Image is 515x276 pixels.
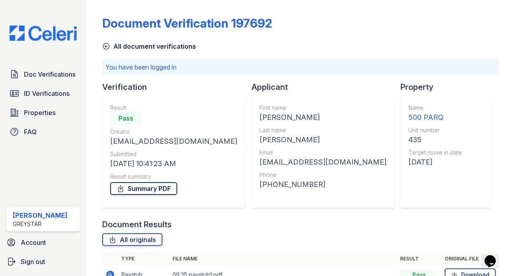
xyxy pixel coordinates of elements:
a: All originals [102,233,162,246]
a: Sign out [3,254,83,270]
iframe: chat widget [481,244,507,268]
div: First name [259,104,386,112]
span: Sign out [21,257,45,266]
th: File name [169,252,397,265]
div: [PERSON_NAME] [259,112,386,123]
a: All document verifications [102,42,196,51]
a: FAQ [6,124,80,140]
span: Doc Verifications [24,69,75,79]
th: Original file [442,252,499,265]
div: [DATE] 10:41:23 AM [110,158,237,169]
a: ID Verifications [6,85,80,101]
div: [DATE] [409,157,462,168]
span: FAQ [24,127,37,137]
div: Result summary [110,173,237,181]
div: Verification [102,81,252,93]
div: [PERSON_NAME] [259,134,386,145]
div: [PHONE_NUMBER] [259,179,386,190]
div: Document Results [102,219,172,230]
p: You have been logged in [105,62,496,72]
span: Account [21,238,46,247]
a: Summary PDF [110,182,177,195]
div: Result [110,104,237,112]
div: Unit number [409,126,462,134]
div: 500 PARQ [409,112,462,123]
div: Name [409,104,462,112]
img: CE_Logo_Blue-a8612792a0a2168367f1c8372b55b34899dd931a85d93a1a3d3e32e68fde9ad4.png [3,26,83,41]
div: Phone [259,171,386,179]
div: Target move in date [409,149,462,157]
span: ID Verifications [24,89,69,98]
div: Property [401,81,497,93]
a: Properties [6,105,80,121]
span: Properties [24,108,55,117]
div: Last name [259,126,386,134]
div: Email [259,149,386,157]
th: Result [397,252,442,265]
div: [PERSON_NAME] [13,210,67,220]
div: [EMAIL_ADDRESS][DOMAIN_NAME] [110,136,237,147]
div: [EMAIL_ADDRESS][DOMAIN_NAME] [259,157,386,168]
div: Creator [110,128,237,136]
div: Submitted [110,150,237,158]
div: Applicant [252,81,401,93]
div: Document Verification 197692 [102,16,272,30]
div: Pass [110,112,142,125]
div: 435 [409,134,462,145]
a: Doc Verifications [6,66,80,82]
a: Name 500 PARQ [409,104,462,123]
th: Type [118,252,169,265]
a: Account [3,234,83,250]
div: Greystar [13,220,67,228]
